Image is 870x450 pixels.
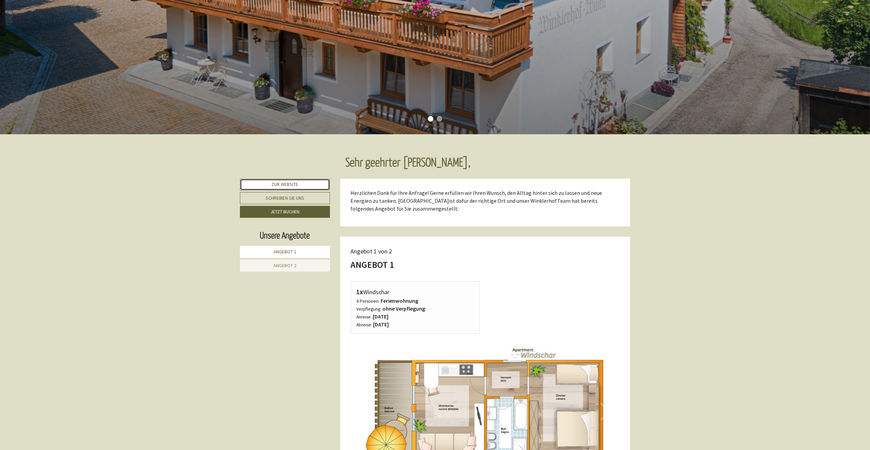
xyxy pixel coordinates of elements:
b: 1x [356,287,363,296]
button: Previous [362,403,370,420]
b: Ferienwohnung [381,297,418,304]
span: Herzlichen Dank für Ihre Anfrage! Gerne erfüllen wir Ihren Wunsch, den Alltag hinter sich zu lass... [350,189,602,204]
span: Angebot 1 [273,249,296,255]
small: 4 Personen: [356,298,380,304]
a: Jetzt buchen [240,206,330,218]
a: Schreiben Sie uns [240,192,330,204]
small: Abreise: [356,322,372,328]
span: ist dafür der richtige Ort und unser [449,197,530,204]
div: Windschar [356,287,474,297]
small: Anreise: [356,314,372,320]
small: Verpflegung: [356,306,381,312]
b: [DATE] [373,321,389,328]
span: Angebot 1 von 2 [350,247,392,255]
span: Team hat bereits folgendes Angebot für Sie zusammengestellt: [350,197,598,212]
button: Next [601,403,608,420]
div: Unsere Angebote [240,230,330,242]
div: Angebot 1 [350,258,394,271]
p: Winklerhof [350,189,620,213]
a: Zur Website [240,179,330,190]
b: ohne Verpflegung [382,305,425,312]
h1: Sehr geehrter [PERSON_NAME], [345,157,470,170]
span: Angebot 2 [273,262,296,268]
b: [DATE] [373,313,388,320]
